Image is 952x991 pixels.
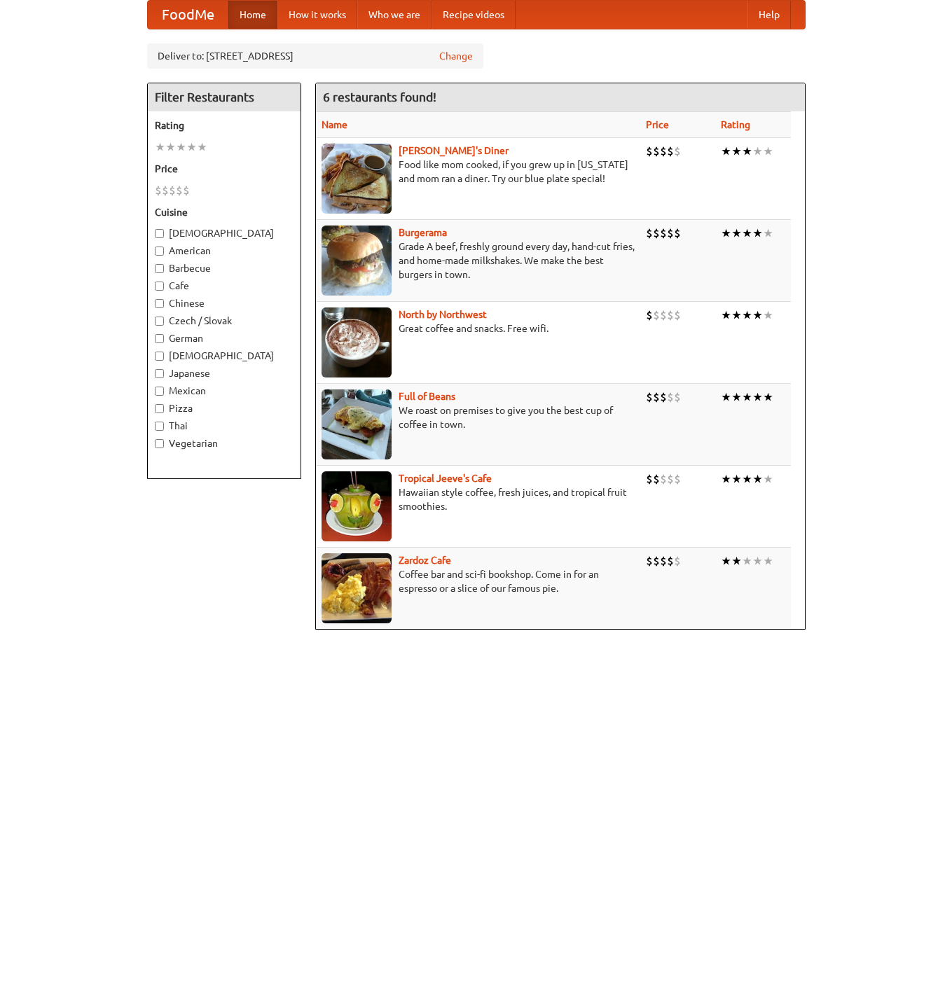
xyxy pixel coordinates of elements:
[148,83,301,111] h4: Filter Restaurants
[155,118,294,132] h5: Rating
[660,307,667,323] li: $
[653,389,660,405] li: $
[721,119,750,130] a: Rating
[322,389,392,459] img: beans.jpg
[742,226,752,241] li: ★
[155,226,294,240] label: [DEMOGRAPHIC_DATA]
[357,1,432,29] a: Who we are
[667,144,674,159] li: $
[322,321,635,335] p: Great coffee and snacks. Free wifi.
[646,307,653,323] li: $
[322,158,635,186] p: Food like mom cooked, if you grew up in [US_STATE] and mom ran a diner. Try our blue plate special!
[155,352,164,361] input: [DEMOGRAPHIC_DATA]
[742,307,752,323] li: ★
[399,227,447,238] a: Burgerama
[399,555,451,566] a: Zardoz Cafe
[155,404,164,413] input: Pizza
[155,261,294,275] label: Barbecue
[660,389,667,405] li: $
[322,144,392,214] img: sallys.jpg
[646,471,653,487] li: $
[731,144,742,159] li: ★
[155,183,162,198] li: $
[646,119,669,130] a: Price
[165,139,176,155] li: ★
[322,471,392,541] img: jeeves.jpg
[742,144,752,159] li: ★
[731,307,742,323] li: ★
[721,307,731,323] li: ★
[646,389,653,405] li: $
[155,279,294,293] label: Cafe
[176,183,183,198] li: $
[721,471,731,487] li: ★
[155,139,165,155] li: ★
[660,553,667,569] li: $
[155,419,294,433] label: Thai
[155,422,164,431] input: Thai
[155,314,294,328] label: Czech / Slovak
[399,391,455,402] a: Full of Beans
[674,471,681,487] li: $
[763,307,773,323] li: ★
[646,226,653,241] li: $
[660,471,667,487] li: $
[155,205,294,219] h5: Cuisine
[674,144,681,159] li: $
[155,366,294,380] label: Japanese
[646,553,653,569] li: $
[763,471,773,487] li: ★
[667,389,674,405] li: $
[322,119,347,130] a: Name
[162,183,169,198] li: $
[155,317,164,326] input: Czech / Slovak
[667,226,674,241] li: $
[155,401,294,415] label: Pizza
[731,471,742,487] li: ★
[155,331,294,345] label: German
[277,1,357,29] a: How it works
[323,90,436,104] ng-pluralize: 6 restaurants found!
[399,309,487,320] a: North by Northwest
[169,183,176,198] li: $
[653,307,660,323] li: $
[155,244,294,258] label: American
[721,389,731,405] li: ★
[763,389,773,405] li: ★
[176,139,186,155] li: ★
[183,183,190,198] li: $
[721,226,731,241] li: ★
[653,144,660,159] li: $
[322,485,635,513] p: Hawaiian style coffee, fresh juices, and tropical fruit smoothies.
[155,296,294,310] label: Chinese
[667,553,674,569] li: $
[674,307,681,323] li: $
[763,226,773,241] li: ★
[752,389,763,405] li: ★
[155,369,164,378] input: Japanese
[155,334,164,343] input: German
[155,247,164,256] input: American
[660,144,667,159] li: $
[155,436,294,450] label: Vegetarian
[731,226,742,241] li: ★
[399,145,509,156] a: [PERSON_NAME]'s Diner
[667,307,674,323] li: $
[721,553,731,569] li: ★
[155,439,164,448] input: Vegetarian
[653,471,660,487] li: $
[186,139,197,155] li: ★
[399,473,492,484] b: Tropical Jeeve's Cafe
[721,144,731,159] li: ★
[155,229,164,238] input: [DEMOGRAPHIC_DATA]
[155,264,164,273] input: Barbecue
[731,389,742,405] li: ★
[155,384,294,398] label: Mexican
[763,553,773,569] li: ★
[439,49,473,63] a: Change
[155,349,294,363] label: [DEMOGRAPHIC_DATA]
[322,240,635,282] p: Grade A beef, freshly ground every day, hand-cut fries, and home-made milkshakes. We make the bes...
[322,567,635,595] p: Coffee bar and sci-fi bookshop. Come in for an espresso or a slice of our famous pie.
